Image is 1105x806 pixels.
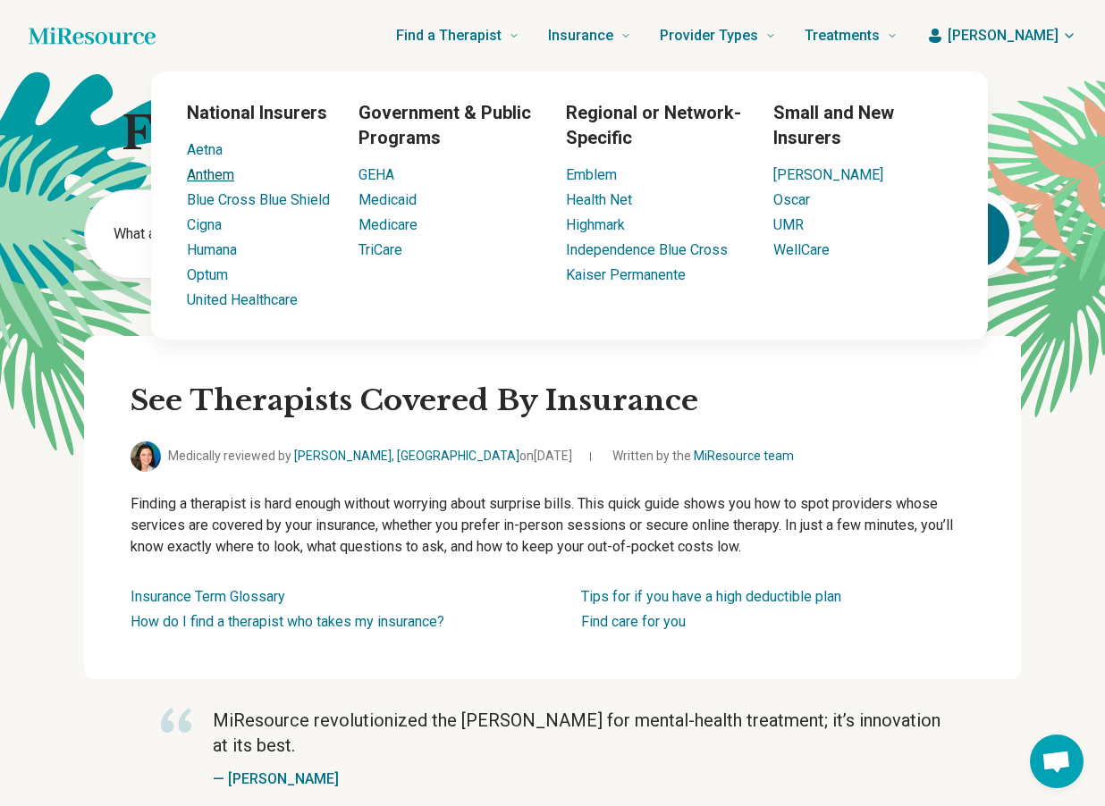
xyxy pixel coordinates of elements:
[187,266,228,283] a: Optum
[213,768,944,790] p: — [PERSON_NAME]
[187,216,222,233] a: Cigna
[519,449,572,463] span: on [DATE]
[773,100,952,150] h3: Small and New Insurers
[187,241,237,258] a: Humana
[187,166,234,183] a: Anthem
[566,191,632,208] a: Health Net
[187,191,330,208] a: Blue Cross Blue Shield
[131,613,444,630] a: How do I find a therapist who takes my insurance?
[548,23,613,48] span: Insurance
[773,216,804,233] a: UMR
[948,25,1059,46] span: [PERSON_NAME]
[294,449,519,463] a: [PERSON_NAME], [GEOGRAPHIC_DATA]
[581,613,686,630] a: Find care for you
[131,382,974,420] h2: See Therapists Covered By Insurance
[131,588,285,605] a: Insurance Term Glossary
[187,100,330,125] h3: National Insurers
[358,100,537,150] h3: Government & Public Programs
[213,708,944,758] p: MiResource revolutionized the [PERSON_NAME] for mental-health treatment; it’s innovation at its b...
[566,166,617,183] a: Emblem
[566,100,745,150] h3: Regional or Network-Specific
[168,447,572,466] span: Medically reviewed by
[358,166,394,183] a: GEHA
[694,449,794,463] a: MiResource team
[612,447,794,466] span: Written by the
[581,588,841,605] a: Tips for if you have a high deductible plan
[805,23,880,48] span: Treatments
[187,141,223,158] a: Aetna
[660,23,758,48] span: Provider Types
[358,191,417,208] a: Medicaid
[566,266,686,283] a: Kaiser Permanente
[29,18,156,54] a: Home page
[131,493,974,558] p: Finding a therapist is hard enough without worrying about surprise bills. This quick guide shows ...
[396,23,502,48] span: Find a Therapist
[1030,735,1084,788] div: Open chat
[773,166,883,183] a: [PERSON_NAME]
[566,216,625,233] a: Highmark
[358,241,402,258] a: TriCare
[358,216,418,233] a: Medicare
[773,241,830,258] a: WellCare
[773,191,810,208] a: Oscar
[566,241,728,258] a: Independence Blue Cross
[187,291,298,308] a: United Healthcare
[926,25,1076,46] button: [PERSON_NAME]
[44,71,1095,340] div: Insurance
